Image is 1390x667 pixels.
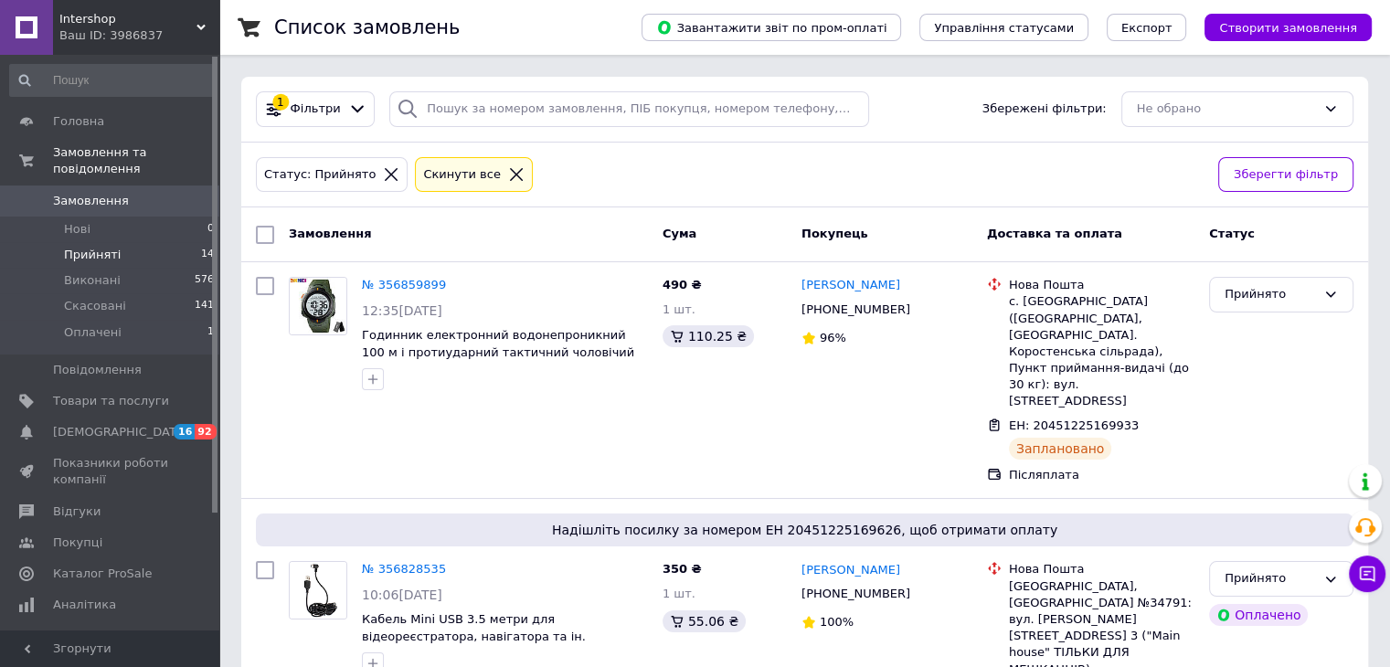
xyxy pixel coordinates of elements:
span: Покупець [801,227,868,240]
h1: Список замовлень [274,16,460,38]
span: 16 [174,424,195,439]
span: 1 шт. [663,302,695,316]
a: Фото товару [289,561,347,619]
a: [PERSON_NAME] [801,277,900,294]
span: [PHONE_NUMBER] [801,302,910,316]
span: Відгуки [53,503,101,520]
span: Нові [64,221,90,238]
a: Кабель Mini USB 3.5 метри для відеореєстратора, навігатора та ін. [362,612,586,643]
button: Зберегти фільтр [1218,157,1353,193]
span: Збережені фільтри: [982,101,1107,118]
button: Управління статусами [919,14,1088,41]
span: Замовлення [289,227,371,240]
div: 110.25 ₴ [663,325,754,347]
span: Показники роботи компанії [53,455,169,488]
span: Виконані [64,272,121,289]
button: Чат з покупцем [1349,556,1385,592]
span: Intershop [59,11,196,27]
span: Завантажити звіт по пром-оплаті [656,19,886,36]
a: Фото товару [289,277,347,335]
span: 100% [820,615,854,629]
a: Годинник електронний водонепроникний 100 м і протиударний тактичний чоловічий наручний годинник S... [362,328,634,376]
img: Фото товару [290,278,346,334]
a: № 356859899 [362,278,446,291]
div: с. [GEOGRAPHIC_DATA] ([GEOGRAPHIC_DATA], [GEOGRAPHIC_DATA]. Коростенська сільрада), Пункт прийман... [1009,293,1194,409]
div: Нова Пошта [1009,561,1194,577]
span: Статус [1209,227,1255,240]
div: 55.06 ₴ [663,610,746,632]
span: 350 ₴ [663,562,702,576]
div: Прийнято [1225,285,1316,304]
button: Створити замовлення [1204,14,1372,41]
span: 576 [195,272,214,289]
span: 490 ₴ [663,278,702,291]
span: Cума [663,227,696,240]
div: Cкинути все [419,165,504,185]
span: 12:35[DATE] [362,303,442,318]
div: Заплановано [1009,438,1112,460]
img: Фото товару [290,562,346,619]
span: Замовлення [53,193,129,209]
button: Експорт [1107,14,1187,41]
span: Фільтри [291,101,341,118]
span: 96% [820,331,846,344]
span: [DEMOGRAPHIC_DATA] [53,424,188,440]
span: Прийняті [64,247,121,263]
div: Не обрано [1137,100,1316,119]
span: Замовлення та повідомлення [53,144,219,177]
span: ЕН: 20451225169933 [1009,418,1139,432]
button: Завантажити звіт по пром-оплаті [642,14,901,41]
span: Надішліть посилку за номером ЕН 20451225169626, щоб отримати оплату [263,521,1346,539]
span: 10:06[DATE] [362,588,442,602]
a: № 356828535 [362,562,446,576]
input: Пошук [9,64,216,97]
span: 0 [207,221,214,238]
span: Оплачені [64,324,122,341]
span: Покупці [53,535,102,551]
div: Ваш ID: 3986837 [59,27,219,44]
span: 1 шт. [663,587,695,600]
span: Головна [53,113,104,130]
span: Аналітика [53,597,116,613]
span: 141 [195,298,214,314]
span: Створити замовлення [1219,21,1357,35]
span: Скасовані [64,298,126,314]
a: [PERSON_NAME] [801,562,900,579]
span: Каталог ProSale [53,566,152,582]
input: Пошук за номером замовлення, ПІБ покупця, номером телефону, Email, номером накладної [389,91,869,127]
div: Оплачено [1209,604,1308,626]
div: Статус: Прийнято [260,165,379,185]
span: Доставка та оплата [987,227,1122,240]
div: Післяплата [1009,467,1194,483]
span: Управління сайтом [53,628,169,661]
span: Управління статусами [934,21,1074,35]
span: 1 [207,324,214,341]
div: 1 [272,94,289,111]
span: Товари та послуги [53,393,169,409]
span: 92 [195,424,216,439]
a: Створити замовлення [1186,20,1372,34]
span: [PHONE_NUMBER] [801,587,910,600]
span: Зберегти фільтр [1234,165,1338,185]
span: Повідомлення [53,362,142,378]
span: 14 [201,247,214,263]
span: Експорт [1121,21,1172,35]
div: Прийнято [1225,569,1316,588]
div: Нова Пошта [1009,277,1194,293]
